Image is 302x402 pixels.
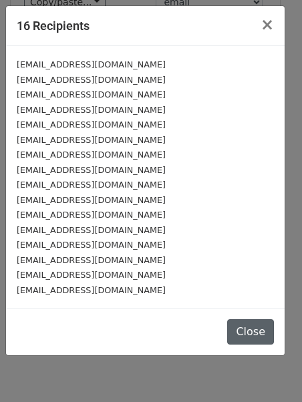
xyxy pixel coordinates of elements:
[261,15,274,34] span: ×
[17,105,166,115] small: [EMAIL_ADDRESS][DOMAIN_NAME]
[17,135,166,145] small: [EMAIL_ADDRESS][DOMAIN_NAME]
[250,6,285,43] button: Close
[17,285,166,295] small: [EMAIL_ADDRESS][DOMAIN_NAME]
[17,225,166,235] small: [EMAIL_ADDRESS][DOMAIN_NAME]
[17,59,166,69] small: [EMAIL_ADDRESS][DOMAIN_NAME]
[17,17,90,35] h5: 16 Recipients
[17,195,166,205] small: [EMAIL_ADDRESS][DOMAIN_NAME]
[235,338,302,402] div: 聊天小工具
[227,319,274,345] button: Close
[17,240,166,250] small: [EMAIL_ADDRESS][DOMAIN_NAME]
[17,255,166,265] small: [EMAIL_ADDRESS][DOMAIN_NAME]
[17,120,166,130] small: [EMAIL_ADDRESS][DOMAIN_NAME]
[17,210,166,220] small: [EMAIL_ADDRESS][DOMAIN_NAME]
[17,165,166,175] small: [EMAIL_ADDRESS][DOMAIN_NAME]
[17,180,166,190] small: [EMAIL_ADDRESS][DOMAIN_NAME]
[17,150,166,160] small: [EMAIL_ADDRESS][DOMAIN_NAME]
[17,89,166,99] small: [EMAIL_ADDRESS][DOMAIN_NAME]
[235,338,302,402] iframe: Chat Widget
[17,75,166,85] small: [EMAIL_ADDRESS][DOMAIN_NAME]
[17,270,166,280] small: [EMAIL_ADDRESS][DOMAIN_NAME]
